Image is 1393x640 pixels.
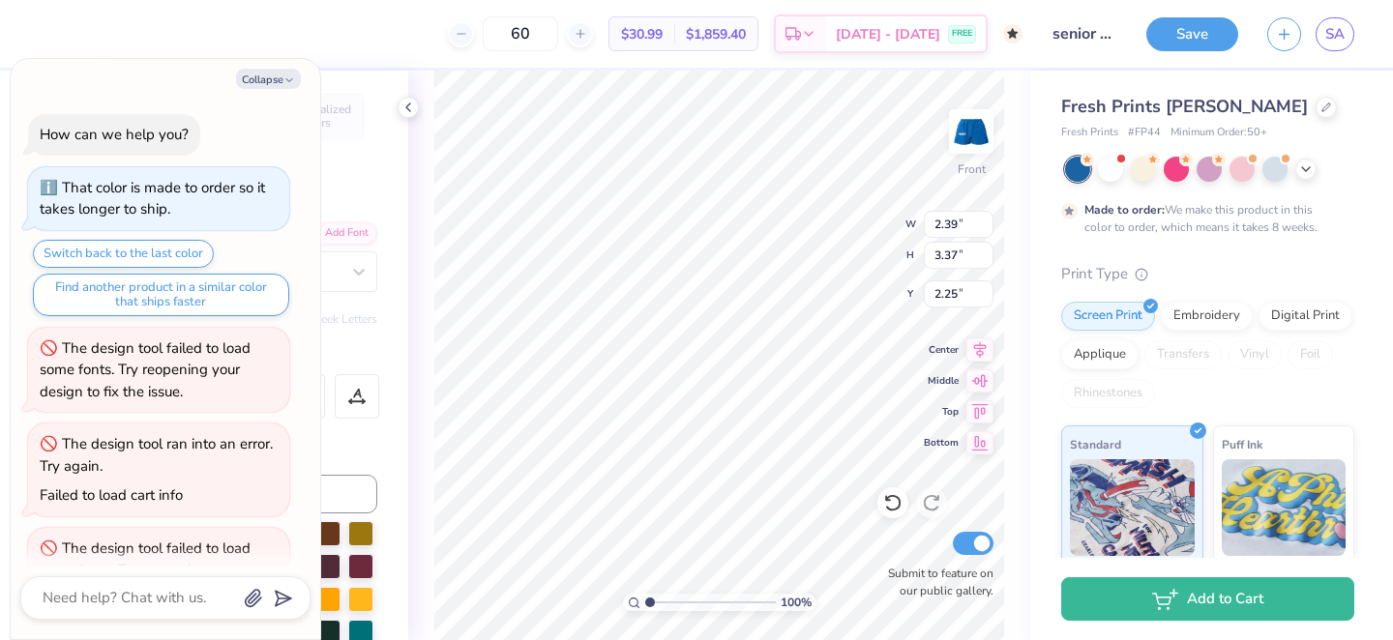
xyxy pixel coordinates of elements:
[1146,17,1238,51] button: Save
[836,24,940,44] span: [DATE] - [DATE]
[1144,340,1222,369] div: Transfers
[952,112,991,151] img: Front
[1061,302,1155,331] div: Screen Print
[1222,434,1262,454] span: Puff Ink
[40,538,251,601] div: The design tool failed to load some fonts. Try reopening your design to fix the issue.
[1259,302,1352,331] div: Digital Print
[40,178,265,219] div: That color is made to order so it takes longer to ship.
[40,434,273,476] div: The design tool ran into an error. Try again.
[1070,434,1121,454] span: Standard
[1061,263,1354,285] div: Print Type
[781,594,812,611] span: 100 %
[1061,95,1308,118] span: Fresh Prints [PERSON_NAME]
[33,274,289,316] button: Find another product in a similar color that ships faster
[236,69,301,89] button: Collapse
[958,160,986,178] div: Front
[1128,125,1161,141] span: # FP44
[1325,23,1345,45] span: SA
[40,485,183,505] div: Failed to load cart info
[1316,17,1354,51] a: SA
[1171,125,1267,141] span: Minimum Order: 50 +
[1288,340,1333,369] div: Foil
[33,240,214,268] button: Switch back to the last color
[1228,340,1282,369] div: Vinyl
[1037,15,1132,53] input: Untitled Design
[40,125,189,144] div: How can we help you?
[924,436,959,450] span: Bottom
[483,16,558,51] input: – –
[924,405,959,419] span: Top
[1084,202,1165,218] strong: Made to order:
[1061,340,1139,369] div: Applique
[924,343,959,357] span: Center
[877,565,993,599] label: Submit to feature on our public gallery.
[924,374,959,388] span: Middle
[1070,459,1195,556] img: Standard
[1061,379,1155,408] div: Rhinestones
[301,222,377,245] div: Add Font
[686,24,746,44] span: $1,859.40
[1084,201,1322,236] div: We make this product in this color to order, which means it takes 8 weeks.
[1161,302,1253,331] div: Embroidery
[1061,577,1354,621] button: Add to Cart
[952,27,972,41] span: FREE
[621,24,663,44] span: $30.99
[40,338,251,401] div: The design tool failed to load some fonts. Try reopening your design to fix the issue.
[1061,125,1118,141] span: Fresh Prints
[1222,459,1347,556] img: Puff Ink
